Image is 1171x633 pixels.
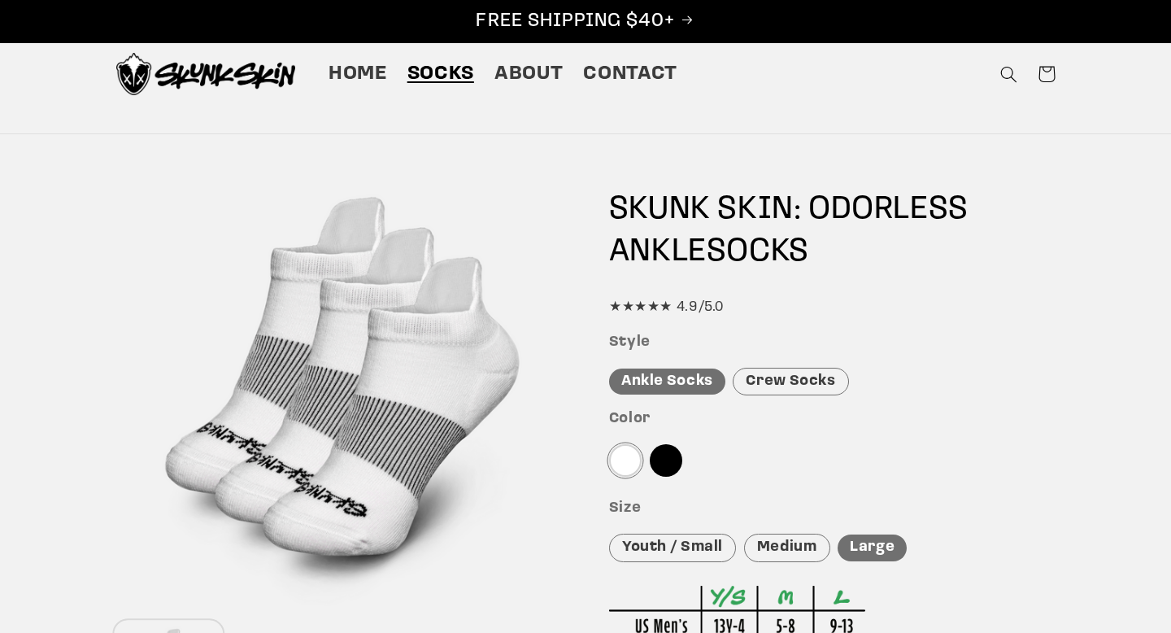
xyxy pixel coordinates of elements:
[17,9,1154,34] p: FREE SHIPPING $40+
[744,534,830,562] div: Medium
[609,534,736,562] div: Youth / Small
[494,62,563,87] span: About
[609,236,707,268] span: ANKLE
[609,334,1056,352] h3: Style
[573,51,688,97] a: Contact
[609,500,1056,518] h3: Size
[733,368,848,396] div: Crew Socks
[397,51,484,97] a: Socks
[609,369,725,395] div: Ankle Socks
[318,51,397,97] a: Home
[609,295,1056,320] div: ★★★★★ 4.9/5.0
[116,53,295,95] img: Skunk Skin Anti-Odor Socks.
[609,410,1056,429] h3: Color
[609,189,1056,273] h1: SKUNK SKIN: ODORLESS SOCKS
[583,62,677,87] span: Contact
[407,62,474,87] span: Socks
[329,62,387,87] span: Home
[990,55,1028,93] summary: Search
[484,51,572,97] a: About
[838,535,907,561] div: Large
